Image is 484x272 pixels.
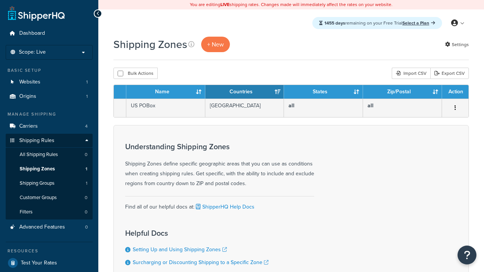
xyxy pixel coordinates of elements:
[6,162,93,176] li: Shipping Zones
[207,40,224,49] span: + New
[6,119,93,133] li: Carriers
[6,26,93,40] a: Dashboard
[442,85,468,99] th: Action
[126,99,205,117] td: US POBox
[6,176,93,190] a: Shipping Groups 1
[86,93,88,100] span: 1
[6,148,93,162] a: All Shipping Rules 0
[19,123,38,130] span: Carriers
[133,246,227,253] a: Setting Up and Using Shipping Zones
[430,68,469,79] a: Export CSV
[6,205,93,219] li: Filters
[6,134,93,148] a: Shipping Rules
[125,196,314,212] div: Find all of our helpful docs at:
[194,203,254,211] a: ShipperHQ Help Docs
[363,85,442,99] th: Zip/Postal: activate to sort column ascending
[6,67,93,74] div: Basic Setup
[20,180,54,187] span: Shipping Groups
[126,85,205,99] th: Name: activate to sort column ascending
[19,30,45,37] span: Dashboard
[19,49,46,56] span: Scope: Live
[368,102,374,110] b: all
[458,246,476,264] button: Open Resource Center
[19,138,54,144] span: Shipping Rules
[113,37,187,52] h1: Shipping Zones
[86,79,88,85] span: 1
[205,99,284,117] td: [GEOGRAPHIC_DATA]
[20,209,33,215] span: Filters
[6,111,93,117] div: Manage Shipping
[6,90,93,104] li: Origins
[6,119,93,133] a: Carriers 4
[6,205,93,219] a: Filters 0
[21,260,57,266] span: Test Your Rates
[6,220,93,234] li: Advanced Features
[6,248,93,254] div: Resources
[312,17,442,29] div: remaining on your Free Trial
[324,20,345,26] strong: 1455 days
[6,191,93,205] a: Customer Groups 0
[220,1,230,8] b: LIVE
[6,90,93,104] a: Origins 1
[8,6,65,21] a: ShipperHQ Home
[6,220,93,234] a: Advanced Features 0
[284,85,363,99] th: States: activate to sort column ascending
[85,151,87,158] span: 0
[85,123,88,130] span: 4
[113,68,158,79] button: Bulk Actions
[19,93,36,100] span: Origins
[20,195,57,201] span: Customer Groups
[86,180,87,187] span: 1
[392,68,430,79] div: Import CSV
[85,195,87,201] span: 0
[445,39,469,50] a: Settings
[201,37,230,52] a: + New
[289,102,295,110] b: all
[402,20,435,26] a: Select a Plan
[85,209,87,215] span: 0
[6,162,93,176] a: Shipping Zones 1
[20,166,55,172] span: Shipping Zones
[125,229,268,237] h3: Helpful Docs
[6,148,93,162] li: All Shipping Rules
[20,151,58,158] span: All Shipping Rules
[85,224,88,230] span: 0
[6,256,93,270] a: Test Your Rates
[205,85,284,99] th: Countries: activate to sort column ascending
[19,224,65,230] span: Advanced Features
[133,258,268,266] a: Surcharging or Discounting Shipping to a Specific Zone
[6,191,93,205] li: Customer Groups
[125,142,314,151] h3: Understanding Shipping Zones
[6,134,93,220] li: Shipping Rules
[125,142,314,189] div: Shipping Zones define specific geographic areas that you can use as conditions when creating ship...
[6,75,93,89] a: Websites 1
[85,166,87,172] span: 1
[19,79,40,85] span: Websites
[6,176,93,190] li: Shipping Groups
[6,75,93,89] li: Websites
